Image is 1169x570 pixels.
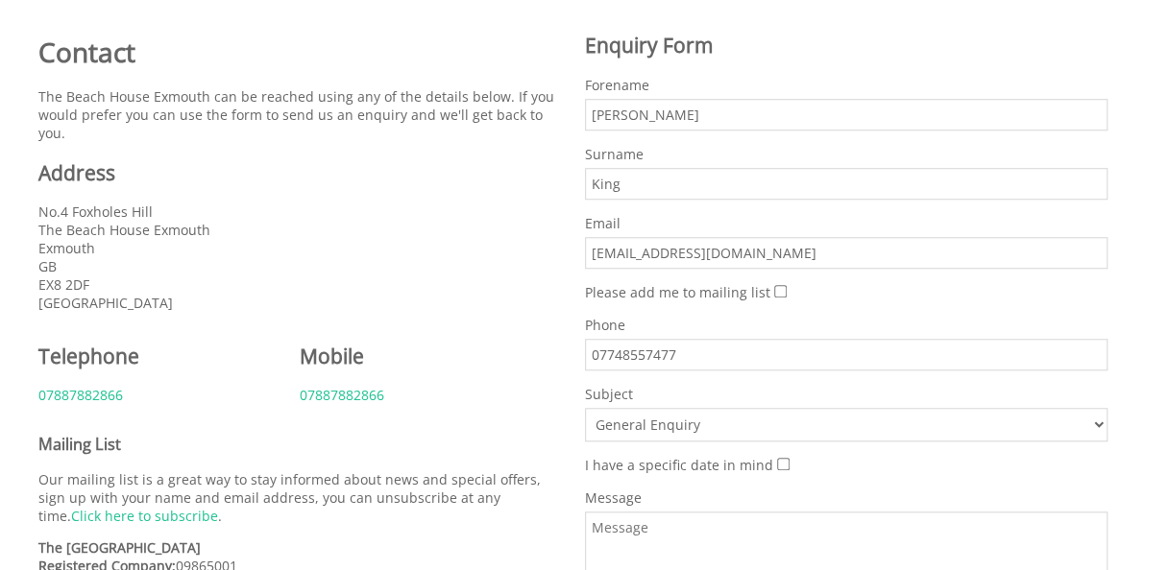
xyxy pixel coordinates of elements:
h2: Address [38,159,562,186]
input: Phone Number [585,339,1108,370]
h2: Telephone [38,343,277,369]
p: The Beach House Exmouth can be reached using any of the details below. If you would prefer you ca... [38,87,562,142]
label: I have a specific date in mind [585,456,773,474]
input: Forename [585,99,1108,131]
label: Surname [585,145,1108,163]
h2: Enquiry Form [585,32,1108,59]
label: Subject [585,385,1108,403]
h3: Mailing List [38,434,562,455]
label: Message [585,488,1108,507]
label: Email [585,214,1108,232]
a: 07887882866 [300,386,384,404]
p: Our mailing list is a great way to stay informed about news and special offers, sign up with your... [38,470,562,525]
label: Forename [585,76,1108,94]
h1: Contact [38,34,562,70]
a: 07887882866 [38,386,123,404]
label: Please add me to mailing list [585,283,770,301]
strong: The [GEOGRAPHIC_DATA] [38,538,201,557]
a: Click here to subscribe [71,507,218,525]
input: Email Address [585,237,1108,269]
h2: Mobile [300,343,538,369]
p: No.4 Foxholes Hill The Beach House Exmouth Exmouth GB EX8 2DF [GEOGRAPHIC_DATA] [38,202,562,312]
label: Phone [585,316,1108,334]
input: Surname [585,168,1108,200]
